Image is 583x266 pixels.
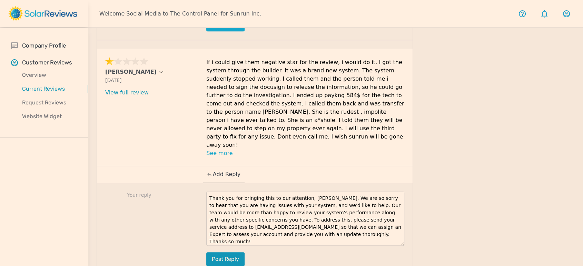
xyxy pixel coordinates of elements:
p: Your reply [105,192,202,199]
a: Current Reviews [11,82,88,96]
p: Company Profile [22,41,66,50]
p: Website Widget [11,112,88,121]
p: Customer Reviews [22,58,72,67]
p: If i could give them negative star for the review, i would do it. I got the system through the bu... [206,58,404,149]
button: Post reply [206,252,245,266]
p: [PERSON_NAME] [105,68,157,76]
a: View full review [105,89,149,96]
a: Request Reviews [11,96,88,110]
span: [DATE] [105,78,121,83]
p: See more [206,149,404,157]
p: Welcome Social Media to The Control Panel for Sunrun Inc. [99,10,261,18]
a: Overview [11,68,88,82]
p: Add Reply [213,170,240,178]
p: Overview [11,71,88,79]
p: Request Reviews [11,99,88,107]
p: Current Reviews [11,85,88,93]
a: Website Widget [11,110,88,123]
